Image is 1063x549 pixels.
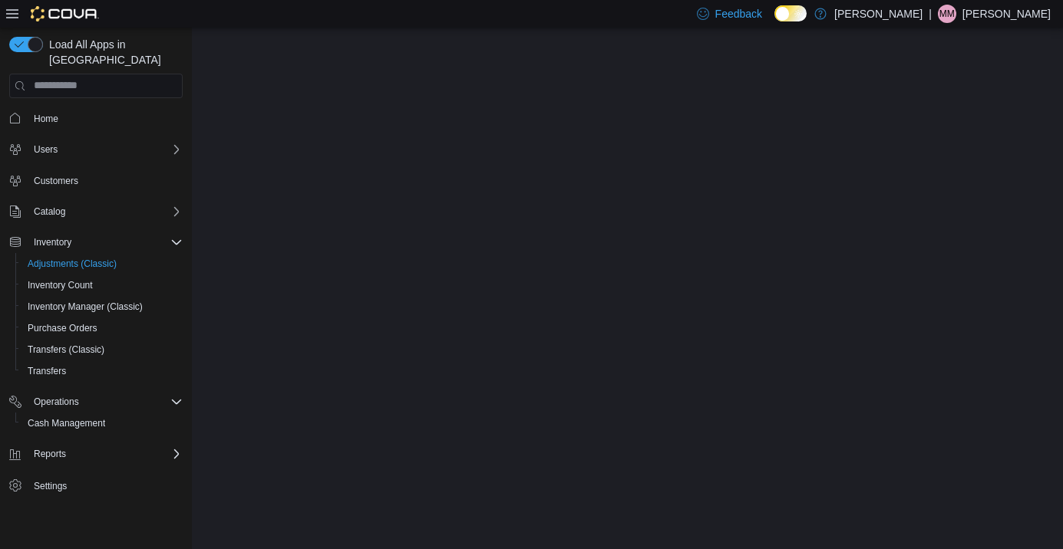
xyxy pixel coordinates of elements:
img: Cova [31,6,99,21]
span: Users [34,143,58,156]
span: MM [939,5,955,23]
a: Transfers [21,362,72,380]
span: Feedback [715,6,762,21]
button: Inventory Manager (Classic) [15,296,189,317]
span: Settings [28,475,183,495]
button: Adjustments (Classic) [15,253,189,274]
span: Load All Apps in [GEOGRAPHIC_DATA] [43,37,183,67]
span: Operations [28,393,183,411]
span: Catalog [34,205,65,218]
span: Adjustments (Classic) [28,258,117,270]
button: Operations [28,393,85,411]
span: Dark Mode [774,21,775,22]
nav: Complex example [9,101,183,537]
a: Home [28,110,64,128]
button: Operations [3,391,189,413]
span: Catalog [28,202,183,221]
button: Reports [3,443,189,465]
span: Operations [34,396,79,408]
a: Inventory Manager (Classic) [21,298,149,316]
span: Inventory [34,236,71,248]
a: Purchase Orders [21,319,104,337]
span: Inventory Count [21,276,183,294]
button: Catalog [28,202,71,221]
div: Marcus Miller [938,5,956,23]
p: [PERSON_NAME] [962,5,1051,23]
a: Cash Management [21,414,111,432]
span: Purchase Orders [21,319,183,337]
a: Inventory Count [21,276,99,294]
span: Reports [28,445,183,463]
button: Users [3,139,189,160]
span: Reports [34,448,66,460]
span: Transfers (Classic) [28,344,104,356]
p: [PERSON_NAME] [834,5,923,23]
span: Transfers [28,365,66,377]
button: Reports [28,445,72,463]
button: Inventory Count [15,274,189,296]
span: Transfers [21,362,183,380]
button: Customers [3,169,189,192]
span: Inventory Manager (Classic) [28,301,143,313]
span: Settings [34,480,67,492]
span: Customers [28,171,183,190]
button: Inventory [28,233,78,251]
button: Catalog [3,201,189,222]
a: Transfers (Classic) [21,340,111,359]
button: Users [28,140,64,159]
span: Purchase Orders [28,322,97,334]
span: Transfers (Classic) [21,340,183,359]
button: Purchase Orders [15,317,189,339]
span: Cash Management [21,414,183,432]
span: Inventory Count [28,279,93,291]
span: Inventory [28,233,183,251]
span: Cash Management [28,417,105,429]
span: Inventory Manager (Classic) [21,298,183,316]
span: Users [28,140,183,159]
span: Home [34,113,58,125]
button: Cash Management [15,413,189,434]
span: Adjustments (Classic) [21,255,183,273]
span: Customers [34,175,78,187]
input: Dark Mode [774,5,807,21]
button: Transfers [15,360,189,382]
p: | [929,5,932,23]
a: Adjustments (Classic) [21,255,123,273]
span: Home [28,109,183,128]
button: Home [3,107,189,130]
button: Settings [3,474,189,496]
a: Customers [28,172,84,190]
button: Inventory [3,232,189,253]
button: Transfers (Classic) [15,339,189,360]
a: Settings [28,477,73,495]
